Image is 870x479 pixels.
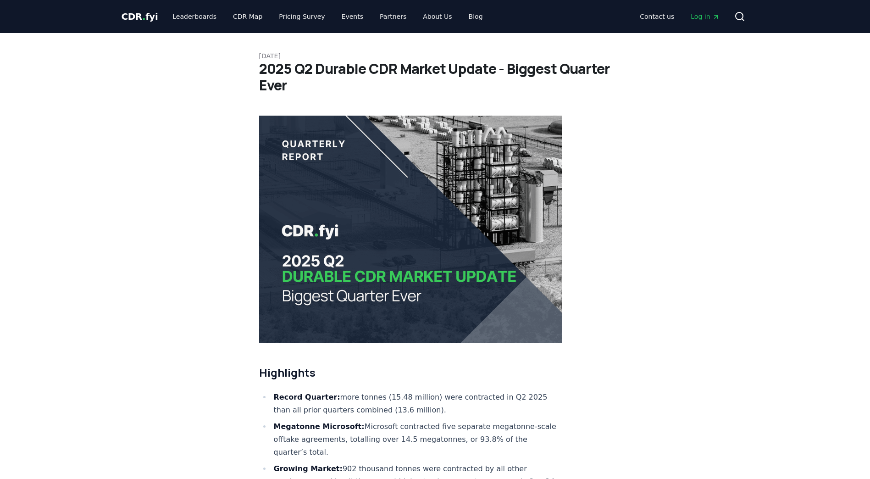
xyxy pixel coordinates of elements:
a: CDR Map [226,8,270,25]
h2: Highlights [259,365,563,380]
li: more tonnes (15.48 million) were contracted in Q2 2025 than all prior quarters combined (13.6 mil... [271,391,563,417]
a: Contact us [632,8,682,25]
span: CDR fyi [122,11,158,22]
a: Leaderboards [165,8,224,25]
span: . [142,11,145,22]
a: Blog [461,8,490,25]
p: [DATE] [259,51,611,61]
a: CDR.fyi [122,10,158,23]
strong: Record Quarter: [274,393,340,401]
img: blog post image [259,116,563,343]
a: About Us [416,8,459,25]
a: Log in [683,8,726,25]
nav: Main [632,8,726,25]
nav: Main [165,8,490,25]
a: Partners [372,8,414,25]
span: Log in [691,12,719,21]
h1: 2025 Q2 Durable CDR Market Update - Biggest Quarter Ever [259,61,611,94]
li: Microsoft contracted five separate megatonne-scale offtake agreements, totalling over 14.5 megato... [271,420,563,459]
strong: Megatonne Microsoft: [274,422,365,431]
a: Pricing Survey [272,8,332,25]
a: Events [334,8,371,25]
strong: Growing Market: [274,464,343,473]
